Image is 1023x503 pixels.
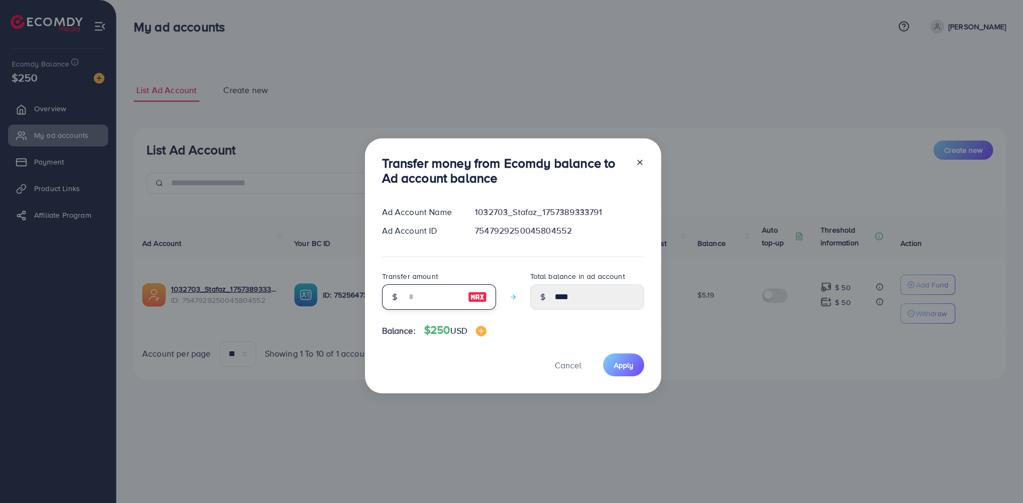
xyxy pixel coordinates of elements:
[466,206,652,218] div: 1032703_Stafaz_1757389333791
[468,291,487,303] img: image
[382,325,416,337] span: Balance:
[374,225,467,237] div: Ad Account ID
[555,359,581,371] span: Cancel
[466,225,652,237] div: 7547929250045804552
[382,271,438,282] label: Transfer amount
[614,360,634,370] span: Apply
[603,353,644,376] button: Apply
[530,271,625,282] label: Total balance in ad account
[424,324,486,337] h4: $250
[382,155,627,186] h3: Transfer money from Ecomdy balance to Ad account balance
[541,353,595,376] button: Cancel
[978,455,1015,495] iframe: Chat
[450,325,467,336] span: USD
[476,326,486,336] img: image
[374,206,467,218] div: Ad Account Name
